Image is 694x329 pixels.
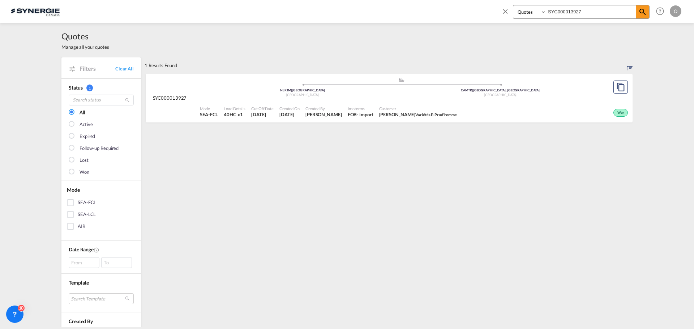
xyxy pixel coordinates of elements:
[636,5,649,18] span: icon-magnify
[348,111,357,118] div: FOB
[627,57,633,73] div: Sort by: Created On
[153,95,187,101] span: SYC000013927
[397,78,406,82] md-icon: assets/icons/custom/ship-fill.svg
[67,211,136,218] md-checkbox: SEA-LCL
[80,133,95,140] div: Expired
[224,111,245,118] span: 40HC x 1
[484,93,517,97] span: [GEOGRAPHIC_DATA]
[613,81,628,94] button: Copy Quote
[61,30,109,42] span: Quotes
[69,257,99,268] div: From
[69,84,134,91] div: Status 1
[251,111,274,118] span: 7 Aug 2025
[379,106,457,111] span: Customer
[546,5,636,18] input: Enter Quotation Number
[69,95,134,105] input: Search status
[348,106,373,111] span: Incoterms
[69,246,94,252] span: Date Range
[501,5,513,22] span: icon-close
[11,3,60,20] img: 1f56c880d42311ef80fc7dca854c8e59.png
[78,199,96,206] div: SEA-FCL
[80,109,85,116] div: All
[69,257,134,268] span: From To
[670,5,681,17] div: O
[472,88,473,92] span: |
[251,106,274,111] span: Cut Off Date
[94,247,99,253] md-icon: Created On
[200,106,218,111] span: Mode
[415,112,457,117] span: Variétés P. Prud'homme
[461,88,540,92] span: CAMTR [GEOGRAPHIC_DATA], [GEOGRAPHIC_DATA]
[67,199,136,206] md-checkbox: SEA-FCL
[279,111,300,118] span: 7 Aug 2025
[286,93,319,97] span: [GEOGRAPHIC_DATA]
[654,5,666,17] span: Help
[146,74,633,123] div: SYC000013927 assets/icons/custom/ship-fill.svgassets/icons/custom/roll-o-plane.svgOriginRotterdam...
[61,44,109,50] span: Manage all your quotes
[67,187,80,193] span: Mode
[80,121,93,128] div: Active
[80,65,115,73] span: Filters
[200,111,218,118] span: SEA-FCL
[78,211,96,218] div: SEA-LCL
[356,111,373,118] div: - import
[501,7,509,15] md-icon: icon-close
[291,88,292,92] span: |
[145,57,177,73] div: 1 Results Found
[80,145,119,152] div: Follow-up Required
[80,169,89,176] div: Won
[305,106,342,111] span: Created By
[654,5,670,18] div: Help
[125,98,130,103] md-icon: icon-magnify
[80,157,89,164] div: Lost
[67,223,136,230] md-checkbox: AIR
[115,65,134,72] a: Clear All
[279,106,300,111] span: Created On
[617,111,626,116] span: Won
[305,111,342,118] span: Adriana Groposila
[616,83,625,91] md-icon: assets/icons/custom/copyQuote.svg
[224,106,245,111] span: Load Details
[613,109,628,117] div: Won
[638,8,647,16] md-icon: icon-magnify
[69,318,93,324] span: Created By
[101,257,132,268] div: To
[280,88,325,92] span: NLRTM [GEOGRAPHIC_DATA]
[69,85,82,91] span: Status
[348,111,373,118] div: FOB import
[78,223,85,230] div: AIR
[69,280,89,286] span: Template
[379,111,457,118] span: Bruno Desrochers Variétés P. Prud'homme
[86,85,93,91] span: 1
